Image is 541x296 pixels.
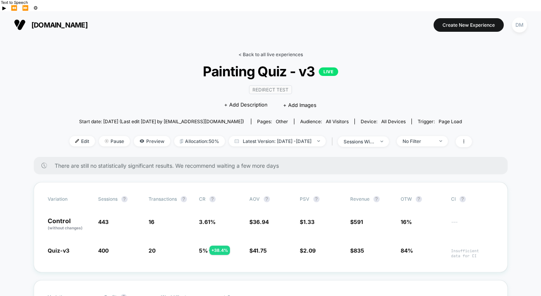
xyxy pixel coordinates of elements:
span: 2.09 [303,247,316,254]
span: $ [350,247,364,254]
a: < Back to all live experiences [239,52,303,57]
span: Start date: [DATE] (Last edit [DATE] by [EMAIL_ADDRESS][DOMAIN_NAME]) [79,119,244,124]
span: $ [249,247,267,254]
span: Redirect Test [249,85,292,94]
span: $ [300,219,315,225]
span: 443 [98,219,109,225]
span: (without changes) [48,225,83,230]
span: Device: [354,119,411,124]
span: 36.94 [253,219,269,225]
button: Create New Experience [434,18,504,32]
span: 16% [401,219,412,225]
span: Pause [99,136,130,146]
button: ? [209,196,216,202]
span: 835 [354,247,364,254]
span: All Visitors [326,119,349,124]
button: [DOMAIN_NAME] [12,19,90,31]
button: DM [510,17,529,33]
span: 20 [149,247,156,254]
div: No Filter [403,138,434,144]
span: 3.61 % [199,219,216,225]
span: Quiz-v3 [48,247,69,254]
span: Insufficient data for CI [451,248,494,258]
span: | [330,136,338,147]
span: [DOMAIN_NAME] [31,21,88,29]
div: Audience: [300,119,349,124]
span: Latest Version: [DATE] - [DATE] [229,136,326,146]
img: end [105,139,109,143]
button: ? [460,196,466,202]
span: $ [350,219,363,225]
button: ? [181,196,187,202]
div: + 38.4 % [209,246,230,255]
span: $ [249,219,269,225]
span: 84% [401,247,413,254]
span: $ [300,247,316,254]
img: end [380,141,383,142]
div: DM [512,17,527,33]
span: AOV [249,196,260,202]
img: end [317,140,320,142]
div: sessions with impression [344,139,375,145]
p: Control [48,218,90,231]
button: ? [264,196,270,202]
span: 41.75 [253,247,267,254]
span: CR [199,196,206,202]
span: other [276,119,288,124]
button: ? [373,196,380,202]
span: --- [451,220,494,231]
span: 1.33 [303,219,315,225]
span: all devices [381,119,406,124]
button: ? [313,196,320,202]
img: edit [75,139,79,143]
span: Sessions [98,196,118,202]
span: Painting Quiz - v3 [89,63,451,79]
span: Edit [69,136,95,146]
span: Page Load [439,119,462,124]
button: Previous [9,5,20,11]
img: calendar [235,139,239,143]
span: OTW [401,196,443,202]
img: end [439,140,442,142]
span: PSV [300,196,309,202]
span: There are still no statistically significant results. We recommend waiting a few more days [55,162,492,169]
span: 400 [98,247,109,254]
span: + Add Images [283,102,316,108]
button: Forward [20,5,31,11]
div: Trigger: [418,119,462,124]
span: 16 [149,219,154,225]
span: + Add Description [224,101,268,109]
span: CI [451,196,494,202]
span: Preview [134,136,170,146]
span: 591 [354,219,363,225]
span: Allocation: 50% [174,136,225,146]
img: Visually logo [14,19,26,31]
span: Transactions [149,196,177,202]
button: ? [121,196,128,202]
img: rebalance [180,139,183,143]
span: Variation [48,196,90,202]
button: ? [416,196,422,202]
span: 5 % [199,247,208,254]
p: LIVE [319,67,338,76]
div: Pages: [257,119,288,124]
span: Revenue [350,196,370,202]
button: Settings [31,5,40,11]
